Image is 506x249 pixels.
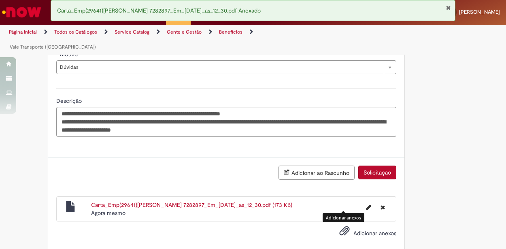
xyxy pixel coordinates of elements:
[323,213,364,222] div: Adicionar anexos
[1,4,43,20] img: ServiceNow
[91,209,125,217] span: Agora mesmo
[459,9,500,15] span: [PERSON_NAME]
[60,61,380,74] span: Dúvidas
[56,97,83,104] span: Descrição
[60,51,79,58] span: Motivo
[446,4,451,11] button: Fechar Notificação
[337,223,352,242] button: Adicionar anexos
[358,166,396,179] button: Solicitação
[219,29,242,35] a: Benefícios
[57,7,261,14] span: Carta_Emp(29641)[PERSON_NAME] 7282897_Em_[DATE]_as_12_30.pdf Anexado
[361,201,376,214] button: Editar nome de arquivo Carta_Emp(29641)_Vicente da Costa Silva Neto_Resultado 7282897_Em_20-08-20...
[167,29,202,35] a: Gente e Gestão
[91,201,292,209] a: Carta_Emp(29641)[PERSON_NAME] 7282897_Em_[DATE]_as_12_30.pdf (173 KB)
[91,209,125,217] time: 27/08/2025 17:37:29
[376,201,390,214] button: Excluir Carta_Emp(29641)_Vicente da Costa Silva Neto_Resultado 7282897_Em_20-08-2025_as_12_30.pdf
[54,29,97,35] a: Todos os Catálogos
[279,166,355,180] button: Adicionar ao Rascunho
[10,44,96,50] a: Vale Transporte ([GEOGRAPHIC_DATA])
[6,25,331,55] ul: Trilhas de página
[56,107,396,136] textarea: Descrição
[353,230,396,237] span: Adicionar anexos
[9,29,37,35] a: Página inicial
[115,29,149,35] a: Service Catalog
